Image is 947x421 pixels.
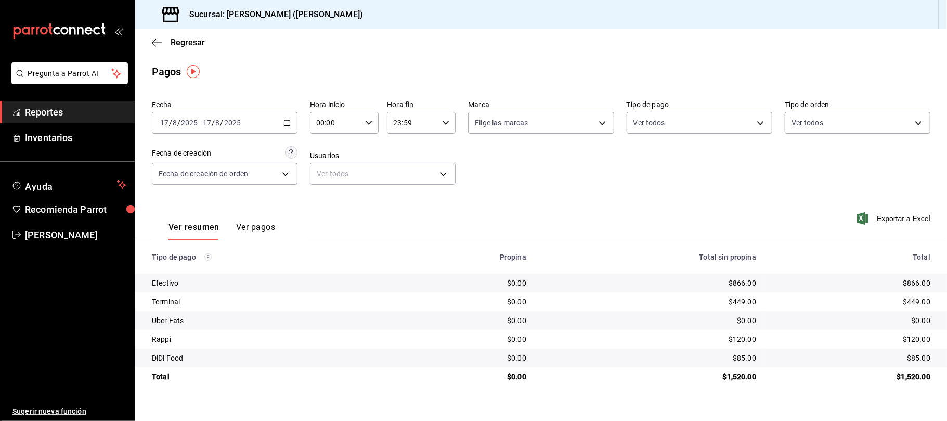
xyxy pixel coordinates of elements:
[627,101,772,109] label: Tipo de pago
[172,119,177,127] input: --
[792,118,823,128] span: Ver todos
[152,334,392,345] div: Rappi
[25,228,126,242] span: [PERSON_NAME]
[785,101,930,109] label: Tipo de orden
[169,119,172,127] span: /
[168,222,219,240] button: Ver resumen
[220,119,224,127] span: /
[310,101,379,109] label: Hora inicio
[181,8,363,21] h3: Sucursal: [PERSON_NAME] ([PERSON_NAME])
[114,27,123,35] button: open_drawer_menu
[633,118,665,128] span: Ver todos
[543,334,756,345] div: $120.00
[543,278,756,288] div: $866.00
[773,334,930,345] div: $120.00
[387,101,456,109] label: Hora fin
[202,119,212,127] input: --
[543,297,756,307] div: $449.00
[408,315,526,326] div: $0.00
[11,62,128,84] button: Pregunta a Parrot AI
[152,315,392,326] div: Uber Eats
[152,37,205,47] button: Regresar
[773,372,930,382] div: $1,520.00
[543,353,756,363] div: $85.00
[28,68,112,79] span: Pregunta a Parrot AI
[12,406,126,417] span: Sugerir nueva función
[152,101,297,109] label: Fecha
[152,372,392,382] div: Total
[543,372,756,382] div: $1,520.00
[25,131,126,145] span: Inventarios
[152,253,392,261] div: Tipo de pago
[408,253,526,261] div: Propina
[171,37,205,47] span: Regresar
[773,353,930,363] div: $85.00
[859,212,930,225] button: Exportar a Excel
[468,101,614,109] label: Marca
[160,119,169,127] input: --
[310,152,456,160] label: Usuarios
[408,278,526,288] div: $0.00
[212,119,215,127] span: /
[199,119,201,127] span: -
[177,119,180,127] span: /
[236,222,275,240] button: Ver pagos
[773,278,930,288] div: $866.00
[408,297,526,307] div: $0.00
[187,65,200,78] img: Tooltip marker
[475,118,528,128] span: Elige las marcas
[224,119,241,127] input: ----
[543,315,756,326] div: $0.00
[408,372,526,382] div: $0.00
[152,353,392,363] div: DiDi Food
[408,334,526,345] div: $0.00
[215,119,220,127] input: --
[25,105,126,119] span: Reportes
[7,75,128,86] a: Pregunta a Parrot AI
[773,297,930,307] div: $449.00
[204,253,212,261] svg: Los pagos realizados con Pay y otras terminales son montos brutos.
[152,64,181,80] div: Pagos
[152,297,392,307] div: Terminal
[25,178,113,191] span: Ayuda
[408,353,526,363] div: $0.00
[152,278,392,288] div: Efectivo
[773,253,930,261] div: Total
[310,163,456,185] div: Ver todos
[159,169,248,179] span: Fecha de creación de orden
[25,202,126,216] span: Recomienda Parrot
[773,315,930,326] div: $0.00
[168,222,275,240] div: navigation tabs
[180,119,198,127] input: ----
[543,253,756,261] div: Total sin propina
[152,148,211,159] div: Fecha de creación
